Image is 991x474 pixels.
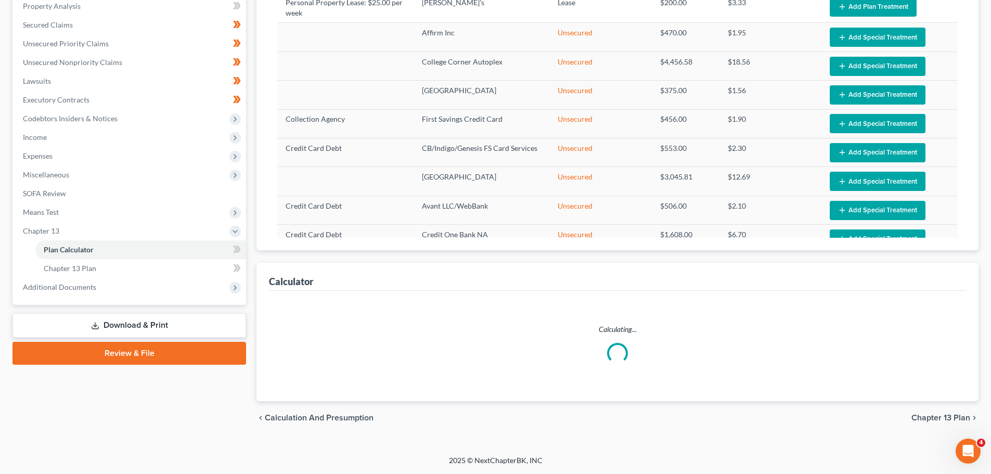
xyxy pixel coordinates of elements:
a: Review & File [12,342,246,365]
iframe: Intercom live chat [956,439,981,464]
button: Add Special Treatment [830,114,925,133]
a: Unsecured Nonpriority Claims [15,53,246,72]
span: Plan Calculator [44,245,94,254]
td: $12.69 [719,167,821,196]
td: $3,045.81 [652,167,720,196]
td: Unsecured [549,23,651,52]
span: Additional Documents [23,283,96,291]
span: Chapter 13 [23,226,59,235]
td: Unsecured [549,109,651,138]
span: Means Test [23,208,59,216]
td: Unsecured [549,52,651,80]
td: $1.56 [719,81,821,109]
td: Unsecured [549,81,651,109]
div: Calculator [269,275,313,288]
td: $553.00 [652,138,720,167]
div: 2025 © NextChapterBK, INC [199,455,792,474]
td: $1.95 [719,23,821,52]
td: First Savings Credit Card [414,109,550,138]
td: CB/Indigo/Genesis FS Card Services [414,138,550,167]
a: Chapter 13 Plan [35,259,246,278]
button: chevron_left Calculation and Presumption [256,414,374,422]
span: Income [23,133,47,142]
span: Unsecured Nonpriority Claims [23,58,122,67]
span: Expenses [23,151,53,160]
td: $375.00 [652,81,720,109]
i: chevron_right [970,414,979,422]
span: Chapter 13 Plan [44,264,96,273]
a: Secured Claims [15,16,246,34]
td: $2.30 [719,138,821,167]
button: Add Special Treatment [830,85,925,105]
button: Add Special Treatment [830,229,925,249]
span: SOFA Review [23,189,66,198]
button: Add Special Treatment [830,172,925,191]
td: Collection Agency [277,109,414,138]
td: $456.00 [652,109,720,138]
a: Executory Contracts [15,91,246,109]
td: $506.00 [652,196,720,224]
span: Property Analysis [23,2,81,10]
button: Add Special Treatment [830,201,925,220]
td: [GEOGRAPHIC_DATA] [414,167,550,196]
span: 4 [977,439,985,447]
span: Secured Claims [23,20,73,29]
span: Executory Contracts [23,95,89,104]
td: Unsecured [549,167,651,196]
td: Credit Card Debt [277,196,414,224]
span: Calculation and Presumption [265,414,374,422]
p: Calculating... [277,324,958,335]
button: Add Special Treatment [830,57,925,76]
td: Unsecured [549,138,651,167]
td: $2.10 [719,196,821,224]
span: Unsecured Priority Claims [23,39,109,48]
i: chevron_left [256,414,265,422]
a: Download & Print [12,313,246,338]
td: [GEOGRAPHIC_DATA] [414,81,550,109]
td: $6.70 [719,225,821,253]
button: Add Special Treatment [830,143,925,162]
a: Lawsuits [15,72,246,91]
td: Credit One Bank NA [414,225,550,253]
td: Credit Card Debt [277,138,414,167]
td: Unsecured [549,225,651,253]
button: Chapter 13 Plan chevron_right [911,414,979,422]
td: $4,456.58 [652,52,720,80]
span: Codebtors Insiders & Notices [23,114,118,123]
span: Chapter 13 Plan [911,414,970,422]
a: Unsecured Priority Claims [15,34,246,53]
td: $18.56 [719,52,821,80]
button: Add Special Treatment [830,28,925,47]
td: $1.90 [719,109,821,138]
span: Lawsuits [23,76,51,85]
span: Miscellaneous [23,170,69,179]
td: Affirm Inc [414,23,550,52]
td: $1,608.00 [652,225,720,253]
a: Plan Calculator [35,240,246,259]
a: SOFA Review [15,184,246,203]
td: $470.00 [652,23,720,52]
td: Avant LLC/WebBank [414,196,550,224]
td: Credit Card Debt [277,225,414,253]
td: Unsecured [549,196,651,224]
td: College Corner Autoplex [414,52,550,80]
